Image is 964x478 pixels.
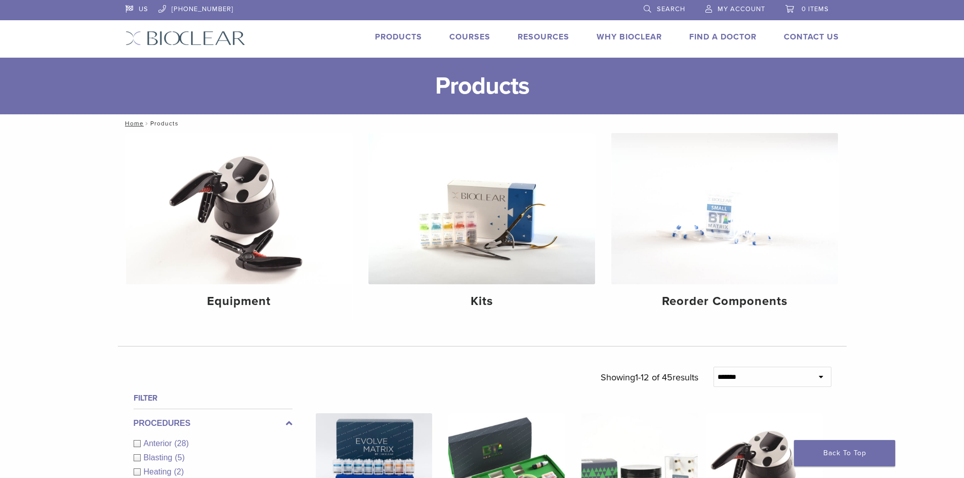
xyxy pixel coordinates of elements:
a: Courses [449,32,490,42]
a: Find A Doctor [689,32,757,42]
span: (28) [175,439,189,448]
span: (2) [174,467,184,476]
a: Home [122,120,144,127]
img: Equipment [126,133,353,284]
a: Equipment [126,133,353,317]
span: (5) [175,453,185,462]
a: Products [375,32,422,42]
span: Search [657,5,685,13]
img: Bioclear [125,31,245,46]
img: Reorder Components [611,133,838,284]
a: Resources [518,32,569,42]
nav: Products [118,114,847,133]
span: Heating [144,467,174,476]
a: Why Bioclear [597,32,662,42]
h4: Filter [134,392,292,404]
h4: Equipment [134,292,345,311]
p: Showing results [601,367,698,388]
span: 0 items [802,5,829,13]
span: / [144,121,150,126]
a: Contact Us [784,32,839,42]
img: Kits [368,133,595,284]
span: 1-12 of 45 [635,372,673,383]
h4: Kits [376,292,587,311]
h4: Reorder Components [619,292,830,311]
span: Blasting [144,453,175,462]
span: Anterior [144,439,175,448]
a: Back To Top [794,440,895,466]
span: My Account [718,5,765,13]
a: Kits [368,133,595,317]
a: Reorder Components [611,133,838,317]
label: Procedures [134,417,292,429]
